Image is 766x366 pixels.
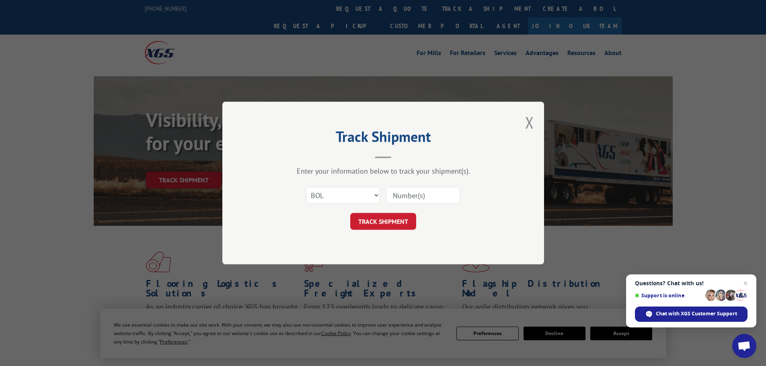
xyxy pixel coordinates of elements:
[635,280,748,286] span: Questions? Chat with us!
[350,213,416,230] button: TRACK SHIPMENT
[635,292,702,299] span: Support is online
[263,131,504,146] h2: Track Shipment
[656,310,737,317] span: Chat with XGS Customer Support
[386,187,460,204] input: Number(s)
[525,112,534,133] button: Close modal
[732,334,756,358] a: Open chat
[635,307,748,322] span: Chat with XGS Customer Support
[263,166,504,176] div: Enter your information below to track your shipment(s).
